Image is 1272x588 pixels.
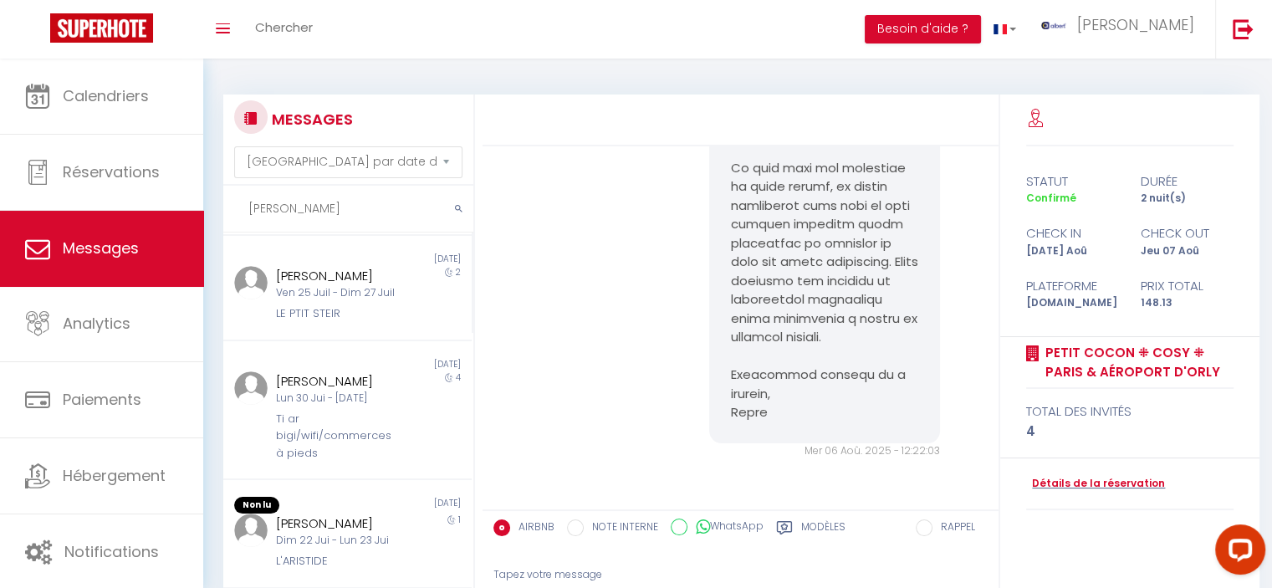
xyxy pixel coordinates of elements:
div: Plateforme [1015,276,1130,296]
img: ... [234,266,268,299]
span: Messages [63,238,139,258]
div: [PERSON_NAME] [276,371,399,391]
div: check in [1015,223,1130,243]
div: Lun 30 Jui - [DATE] [276,391,399,406]
span: Chercher [255,18,313,36]
button: Besoin d'aide ? [865,15,981,43]
label: WhatsApp [687,519,764,537]
img: ... [1041,22,1066,29]
img: ... [234,514,268,547]
div: Dim 22 Jui - Lun 23 Jui [276,533,399,549]
iframe: LiveChat chat widget [1202,518,1272,588]
span: Réservations [63,161,160,182]
div: statut [1015,171,1130,192]
div: [DOMAIN_NAME] [1015,295,1130,311]
span: Calendriers [63,85,149,106]
input: Rechercher un mot clé [223,186,473,233]
span: 2 [456,266,461,279]
div: [PERSON_NAME] [276,514,399,534]
div: 2 nuit(s) [1130,191,1244,207]
label: NOTE INTERNE [584,519,658,538]
div: 148.13 [1130,295,1244,311]
div: L'ARISTIDE [276,553,399,570]
span: Non lu [234,497,279,514]
span: [PERSON_NAME] [1077,14,1194,35]
img: ... [234,371,268,405]
span: Paiements [63,389,141,410]
div: [DATE] Aoû [1015,243,1130,259]
a: Petit cocon ⁜ cosy ⁜ Paris & Aéroport d'Orly [1040,343,1234,382]
span: 1 [458,514,461,526]
div: Jeu 07 Aoû [1130,243,1244,259]
div: [DATE] [347,497,471,514]
div: Mer 06 Aoû. 2025 - 12:22:03 [709,443,940,459]
div: Ven 25 Juil - Dim 27 Juil [276,285,399,301]
div: [DATE] [347,358,471,371]
span: Analytics [63,313,130,334]
img: logout [1233,18,1254,39]
span: Notifications [64,541,159,562]
label: RAPPEL [932,519,975,538]
div: total des invités [1026,401,1234,422]
div: [PERSON_NAME] [276,266,399,286]
label: Modèles [801,519,845,540]
h3: MESSAGES [268,100,353,138]
span: 4 [456,371,461,384]
span: Confirmé [1026,191,1076,205]
div: Ti ar bigi/wifi/commerces à pieds [276,411,399,462]
div: check out [1130,223,1244,243]
div: Prix total [1130,276,1244,296]
img: Super Booking [50,13,153,43]
label: AIRBNB [510,519,554,538]
span: Hébergement [63,465,166,486]
a: Détails de la réservation [1026,476,1165,492]
div: LE PTIT STEIR [276,305,399,322]
div: [DATE] [347,253,471,266]
div: durée [1130,171,1244,192]
div: 4 [1026,422,1234,442]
